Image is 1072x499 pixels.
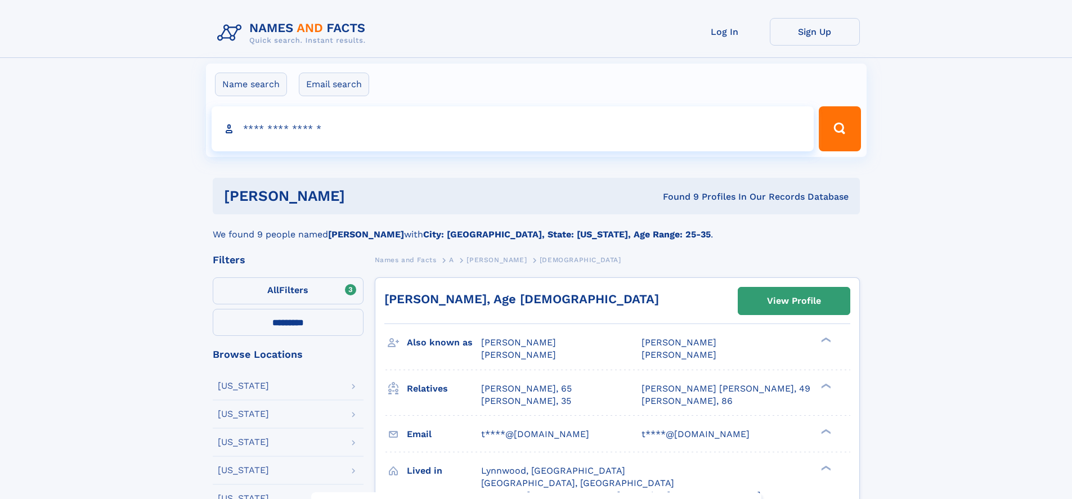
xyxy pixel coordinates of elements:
[212,106,814,151] input: search input
[642,395,733,407] a: [PERSON_NAME], 86
[384,292,659,306] a: [PERSON_NAME], Age [DEMOGRAPHIC_DATA]
[642,337,716,348] span: [PERSON_NAME]
[818,464,832,471] div: ❯
[218,438,269,447] div: [US_STATE]
[407,379,481,398] h3: Relatives
[267,285,279,295] span: All
[481,478,674,488] span: [GEOGRAPHIC_DATA], [GEOGRAPHIC_DATA]
[299,73,369,96] label: Email search
[213,214,860,241] div: We found 9 people named with .
[481,395,571,407] a: [PERSON_NAME], 35
[642,349,716,360] span: [PERSON_NAME]
[407,425,481,444] h3: Email
[213,277,364,304] label: Filters
[818,382,832,389] div: ❯
[504,191,849,203] div: Found 9 Profiles In Our Records Database
[407,461,481,480] h3: Lived in
[467,256,527,264] span: [PERSON_NAME]
[449,256,454,264] span: A
[423,229,711,240] b: City: [GEOGRAPHIC_DATA], State: [US_STATE], Age Range: 25-35
[481,349,556,360] span: [PERSON_NAME]
[481,337,556,348] span: [PERSON_NAME]
[767,288,821,314] div: View Profile
[540,256,621,264] span: [DEMOGRAPHIC_DATA]
[449,253,454,267] a: A
[819,106,860,151] button: Search Button
[213,18,375,48] img: Logo Names and Facts
[213,349,364,359] div: Browse Locations
[642,383,810,395] a: [PERSON_NAME] [PERSON_NAME], 49
[407,333,481,352] h3: Also known as
[224,189,504,203] h1: [PERSON_NAME]
[818,428,832,435] div: ❯
[213,255,364,265] div: Filters
[770,18,860,46] a: Sign Up
[481,383,572,395] a: [PERSON_NAME], 65
[818,336,832,344] div: ❯
[215,73,287,96] label: Name search
[481,465,625,476] span: Lynnwood, [GEOGRAPHIC_DATA]
[738,287,850,314] a: View Profile
[375,253,437,267] a: Names and Facts
[467,253,527,267] a: [PERSON_NAME]
[680,18,770,46] a: Log In
[218,466,269,475] div: [US_STATE]
[218,381,269,390] div: [US_STATE]
[218,410,269,419] div: [US_STATE]
[328,229,404,240] b: [PERSON_NAME]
